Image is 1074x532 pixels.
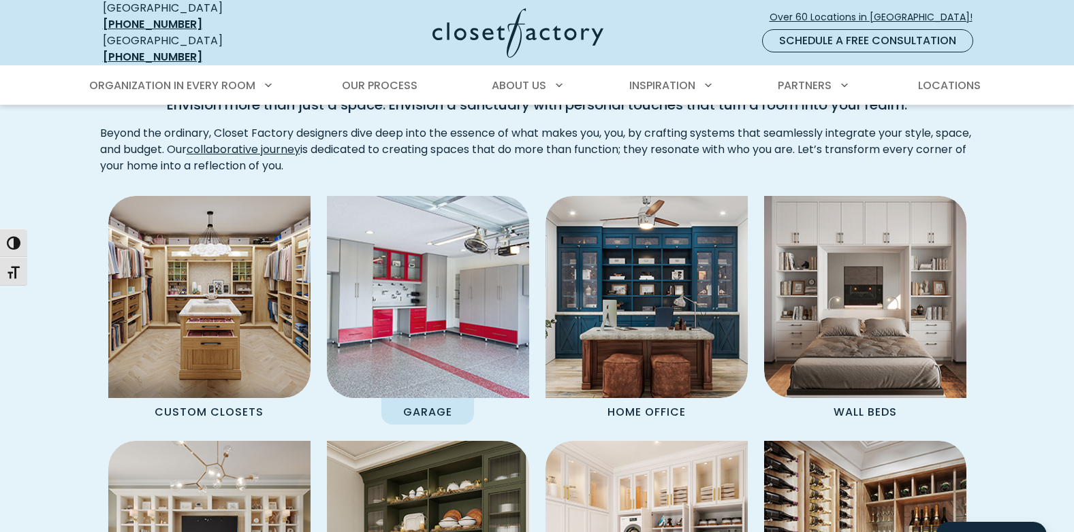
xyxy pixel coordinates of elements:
[381,398,474,424] p: Garage
[108,196,311,424] a: Custom Closet with island Custom Closets
[778,78,832,93] span: Partners
[769,5,984,29] a: Over 60 Locations in [GEOGRAPHIC_DATA]!
[546,196,748,398] img: Home Office featuring desk and custom cabinetry
[770,10,983,24] span: Over 60 Locations in [GEOGRAPHIC_DATA]!
[100,125,975,174] p: Beyond the ordinary, Closet Factory designers dive deep into the essence of what makes you, you, ...
[432,8,603,58] img: Closet Factory Logo
[546,196,748,424] a: Home Office featuring desk and custom cabinetry Home Office
[764,196,966,424] a: Wall Bed Wall Beds
[492,78,546,93] span: About Us
[629,78,695,93] span: Inspiration
[187,142,300,157] a: collaborative journey
[103,33,300,65] div: [GEOGRAPHIC_DATA]
[103,49,202,65] a: [PHONE_NUMBER]
[812,398,919,424] p: Wall Beds
[80,67,995,105] nav: Primary Menu
[167,95,907,114] strong: Envision more than just a space. Envision a sanctuary with personal touches that turn a room into...
[317,186,539,409] img: Garage Cabinets
[762,29,973,52] a: Schedule a Free Consultation
[342,78,417,93] span: Our Process
[89,78,255,93] span: Organization in Every Room
[103,16,202,32] a: [PHONE_NUMBER]
[108,196,311,398] img: Custom Closet with island
[764,196,966,398] img: Wall Bed
[327,196,529,424] a: Garage Cabinets Garage
[133,398,285,424] p: Custom Closets
[918,78,981,93] span: Locations
[586,398,708,424] p: Home Office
